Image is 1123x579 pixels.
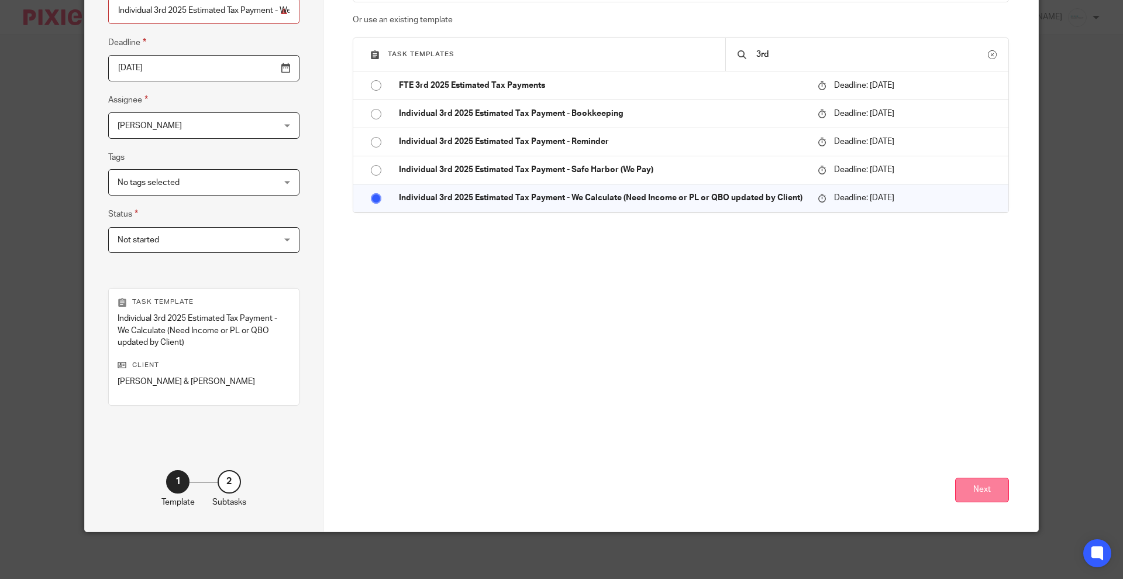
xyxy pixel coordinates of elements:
[834,166,894,174] span: Deadline: [DATE]
[118,179,180,187] span: No tags selected
[218,470,241,494] div: 2
[399,192,806,204] p: Individual 3rd 2025 Estimated Tax Payment - We Calculate (Need Income or PL or QBO updated by Cli...
[118,376,290,388] p: [PERSON_NAME] & [PERSON_NAME]
[399,80,806,91] p: FTE 3rd 2025 Estimated Tax Payments
[388,51,454,57] span: Task templates
[399,164,806,176] p: Individual 3rd 2025 Estimated Tax Payment - Safe Harbor (We Pay)
[118,236,159,244] span: Not started
[212,496,246,508] p: Subtasks
[118,297,290,307] p: Task template
[755,48,988,61] input: Search...
[108,93,148,107] label: Assignee
[834,138,894,146] span: Deadline: [DATE]
[834,81,894,90] span: Deadline: [DATE]
[108,55,299,81] input: Pick a date
[108,36,146,49] label: Deadline
[108,207,138,221] label: Status
[118,122,182,130] span: [PERSON_NAME]
[118,361,290,370] p: Client
[955,478,1009,503] button: Next
[161,496,195,508] p: Template
[399,108,806,119] p: Individual 3rd 2025 Estimated Tax Payment - Bookkeeping
[834,109,894,118] span: Deadline: [DATE]
[108,152,125,163] label: Tags
[834,194,894,202] span: Deadline: [DATE]
[118,313,290,348] p: Individual 3rd 2025 Estimated Tax Payment - We Calculate (Need Income or PL or QBO updated by Cli...
[166,470,190,494] div: 1
[353,14,1010,26] p: Or use an existing template
[399,136,806,148] p: Individual 3rd 2025 Estimated Tax Payment - Reminder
